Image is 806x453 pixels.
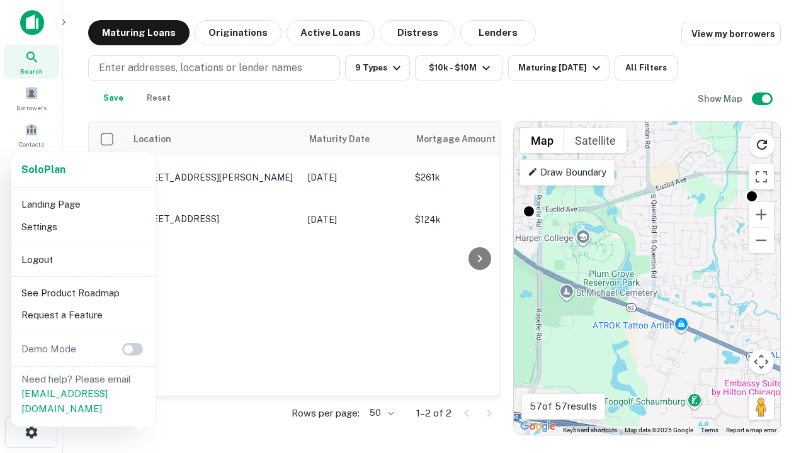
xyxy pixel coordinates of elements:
[16,342,81,357] p: Demo Mode
[21,388,108,414] a: [EMAIL_ADDRESS][DOMAIN_NAME]
[16,249,151,271] li: Logout
[21,162,65,177] a: SoloPlan
[21,372,146,417] p: Need help? Please email
[16,216,151,238] li: Settings
[743,312,806,372] iframe: Chat Widget
[16,304,151,327] li: Request a Feature
[16,193,151,216] li: Landing Page
[16,282,151,305] li: See Product Roadmap
[21,164,65,176] strong: Solo Plan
